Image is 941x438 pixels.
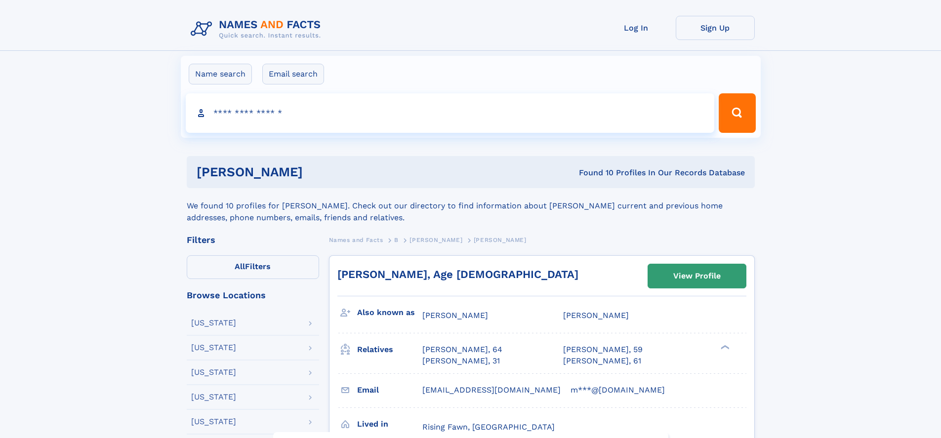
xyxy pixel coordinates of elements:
[197,166,441,178] h1: [PERSON_NAME]
[191,418,236,426] div: [US_STATE]
[474,237,527,243] span: [PERSON_NAME]
[571,385,665,395] span: m***@[DOMAIN_NAME]
[329,234,383,246] a: Names and Facts
[191,344,236,352] div: [US_STATE]
[422,344,502,355] a: [PERSON_NAME], 64
[357,382,422,398] h3: Email
[394,234,399,246] a: B
[191,393,236,401] div: [US_STATE]
[648,264,746,288] a: View Profile
[262,64,324,84] label: Email search
[409,237,462,243] span: [PERSON_NAME]
[563,311,629,320] span: [PERSON_NAME]
[422,356,500,366] a: [PERSON_NAME], 31
[235,262,245,271] span: All
[409,234,462,246] a: [PERSON_NAME]
[563,344,643,355] a: [PERSON_NAME], 59
[187,16,329,42] img: Logo Names and Facts
[422,385,561,395] span: [EMAIL_ADDRESS][DOMAIN_NAME]
[441,167,745,178] div: Found 10 Profiles In Our Records Database
[422,311,488,320] span: [PERSON_NAME]
[191,368,236,376] div: [US_STATE]
[394,237,399,243] span: B
[191,319,236,327] div: [US_STATE]
[719,93,755,133] button: Search Button
[357,304,422,321] h3: Also known as
[187,188,755,224] div: We found 10 profiles for [PERSON_NAME]. Check out our directory to find information about [PERSON...
[187,236,319,244] div: Filters
[718,344,730,351] div: ❯
[357,341,422,358] h3: Relatives
[187,255,319,279] label: Filters
[186,93,715,133] input: search input
[563,356,641,366] a: [PERSON_NAME], 61
[357,416,422,433] h3: Lived in
[673,265,721,287] div: View Profile
[189,64,252,84] label: Name search
[422,422,555,432] span: Rising Fawn, [GEOGRAPHIC_DATA]
[187,291,319,300] div: Browse Locations
[337,268,578,280] a: [PERSON_NAME], Age [DEMOGRAPHIC_DATA]
[597,16,676,40] a: Log In
[676,16,755,40] a: Sign Up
